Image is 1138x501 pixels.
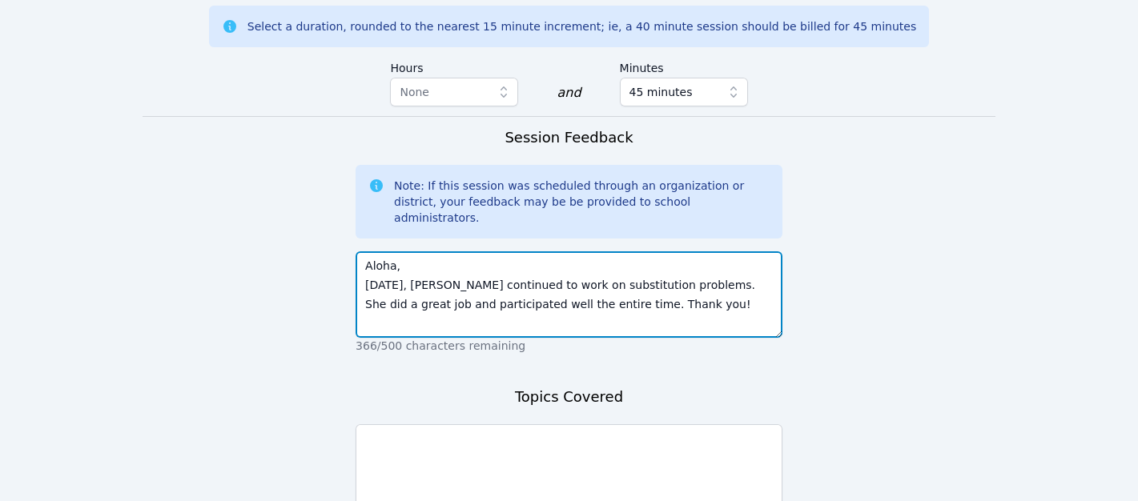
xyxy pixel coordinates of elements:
button: 45 minutes [620,78,748,106]
label: Hours [390,54,518,78]
span: None [400,86,429,98]
div: Note: If this session was scheduled through an organization or district, your feedback may be be ... [394,178,770,226]
label: Minutes [620,54,748,78]
h3: Topics Covered [515,386,623,408]
span: 45 minutes [629,82,693,102]
textarea: Aloha, [DATE], [PERSON_NAME] continued to work on substitution problems. She did a great job and ... [356,251,782,338]
div: Select a duration, rounded to the nearest 15 minute increment; ie, a 40 minute session should be ... [247,18,916,34]
div: and [557,83,581,102]
button: None [390,78,518,106]
h3: Session Feedback [505,126,633,149]
p: 366/500 characters remaining [356,338,782,354]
